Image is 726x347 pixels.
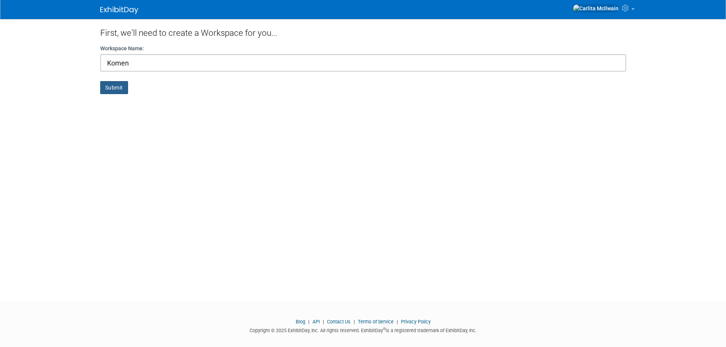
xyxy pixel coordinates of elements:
sup: ® [383,327,386,331]
span: | [321,319,326,325]
button: Submit [100,81,128,94]
a: Blog [296,319,305,325]
a: API [313,319,320,325]
div: First, we'll need to create a Workspace for you... [100,19,626,45]
a: Privacy Policy [401,319,431,325]
span: | [352,319,357,325]
img: Carlita McIlwain [573,4,619,13]
span: | [395,319,400,325]
img: ExhibitDay [100,6,138,14]
input: Name of your organization [100,54,626,72]
a: Contact Us [327,319,351,325]
a: Terms of Service [358,319,394,325]
label: Workspace Name: [100,45,144,52]
span: | [306,319,311,325]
